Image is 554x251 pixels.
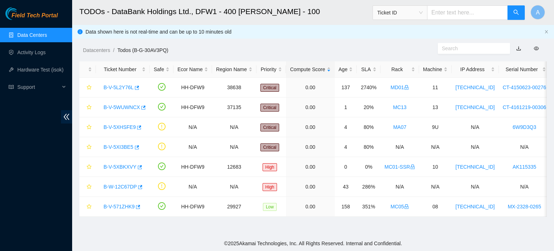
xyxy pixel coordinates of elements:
[404,85,409,90] span: lock
[83,181,92,192] button: star
[531,5,545,20] button: A
[452,177,499,197] td: N/A
[83,141,92,153] button: star
[113,47,114,53] span: /
[87,105,92,111] span: star
[87,144,92,150] span: star
[499,137,550,157] td: N/A
[384,164,415,170] a: MC01-SSRlock
[83,82,92,93] button: star
[357,177,381,197] td: 286%
[419,117,452,137] td: 9U
[260,104,280,112] span: Critical
[544,30,549,34] span: close
[173,137,212,157] td: N/A
[499,177,550,197] td: N/A
[12,12,58,19] span: Field Tech Portal
[212,157,256,177] td: 12683
[357,157,381,177] td: 0%
[286,137,334,157] td: 0.00
[158,123,166,130] span: exclamation-circle
[381,177,419,197] td: N/A
[513,164,536,170] a: AK115335
[357,117,381,137] td: 80%
[419,197,452,217] td: 08
[5,13,58,22] a: Akamai TechnologiesField Tech Portal
[335,157,357,177] td: 0
[393,104,406,110] a: MC13
[391,204,409,209] a: MC05lock
[17,32,47,38] a: Data Centers
[456,85,495,90] a: [TECHNICAL_ID]
[9,85,14,90] span: read
[158,202,166,210] span: check-circle
[419,78,452,98] td: 11
[17,49,46,55] a: Activity Logs
[381,137,419,157] td: N/A
[442,44,500,52] input: Search
[335,197,357,217] td: 158
[511,43,527,54] button: download
[419,137,452,157] td: N/A
[377,7,423,18] span: Ticket ID
[456,204,495,209] a: [TECHNICAL_ID]
[335,177,357,197] td: 43
[104,124,136,130] a: B-V-5XHSFE9
[83,101,92,113] button: star
[263,183,277,191] span: High
[507,5,525,20] button: search
[456,164,495,170] a: [TECHNICAL_ID]
[357,197,381,217] td: 351%
[83,161,92,173] button: star
[212,98,256,117] td: 37135
[263,203,277,211] span: Low
[158,143,166,150] span: exclamation-circle
[87,125,92,130] span: star
[452,117,499,137] td: N/A
[158,103,166,111] span: check-circle
[87,204,92,210] span: star
[212,78,256,98] td: 38638
[419,98,452,117] td: 13
[212,117,256,137] td: N/A
[335,98,357,117] td: 1
[212,197,256,217] td: 29927
[173,98,212,117] td: HH-DFW9
[173,117,212,137] td: N/A
[104,164,136,170] a: B-V-5XBKXVY
[534,46,539,51] span: eye
[286,78,334,98] td: 0.00
[104,144,133,150] a: B-V-5XI3BE5
[173,177,212,197] td: N/A
[260,143,280,151] span: Critical
[87,85,92,91] span: star
[260,124,280,131] span: Critical
[503,104,546,110] a: CT-4161219-00306
[104,85,133,90] a: B-V-5L2Y76L
[513,124,536,130] a: 6W9D3Q3
[117,47,168,53] a: Todos (B-G-30AV3PQ)
[357,137,381,157] td: 80%
[513,9,519,16] span: search
[427,5,508,20] input: Enter text here...
[286,197,334,217] td: 0.00
[263,163,277,171] span: High
[419,157,452,177] td: 10
[456,104,495,110] a: [TECHNICAL_ID]
[410,164,415,169] span: lock
[286,157,334,177] td: 0.00
[452,137,499,157] td: N/A
[404,204,409,209] span: lock
[83,121,92,133] button: star
[173,197,212,217] td: HH-DFW9
[391,85,409,90] a: MD01lock
[286,117,334,137] td: 0.00
[286,98,334,117] td: 0.00
[87,184,92,190] span: star
[158,83,166,91] span: check-circle
[335,117,357,137] td: 4
[87,164,92,170] span: star
[72,236,554,251] footer: © 2025 Akamai Technologies, Inc. All Rights Reserved. Internal and Confidential.
[5,7,36,20] img: Akamai Technologies
[104,184,137,190] a: B-W-12C67DP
